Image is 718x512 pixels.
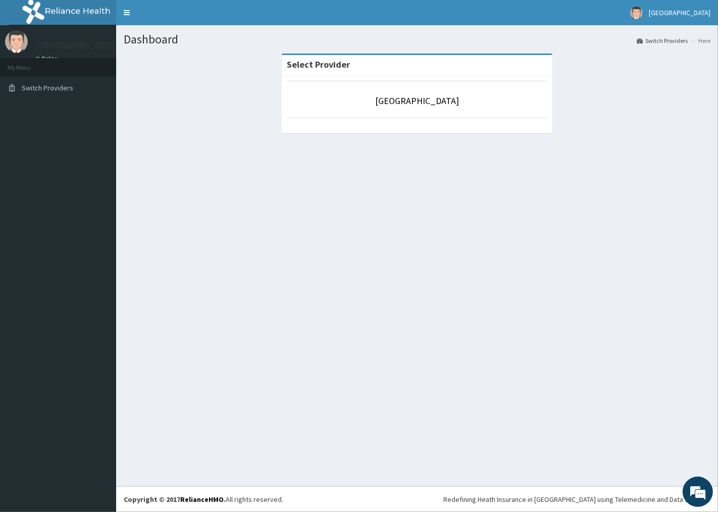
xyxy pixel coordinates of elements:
[35,41,119,50] p: [GEOGRAPHIC_DATA]
[375,95,459,107] a: [GEOGRAPHIC_DATA]
[22,83,73,92] span: Switch Providers
[35,55,60,62] a: Online
[649,8,710,17] span: [GEOGRAPHIC_DATA]
[637,36,688,45] a: Switch Providers
[443,494,710,504] div: Redefining Heath Insurance in [GEOGRAPHIC_DATA] using Telemedicine and Data Science!
[116,486,718,512] footer: All rights reserved.
[180,495,224,504] a: RelianceHMO
[124,495,226,504] strong: Copyright © 2017 .
[124,33,710,46] h1: Dashboard
[287,59,350,70] strong: Select Provider
[630,7,643,19] img: User Image
[5,30,28,53] img: User Image
[689,36,710,45] li: Here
